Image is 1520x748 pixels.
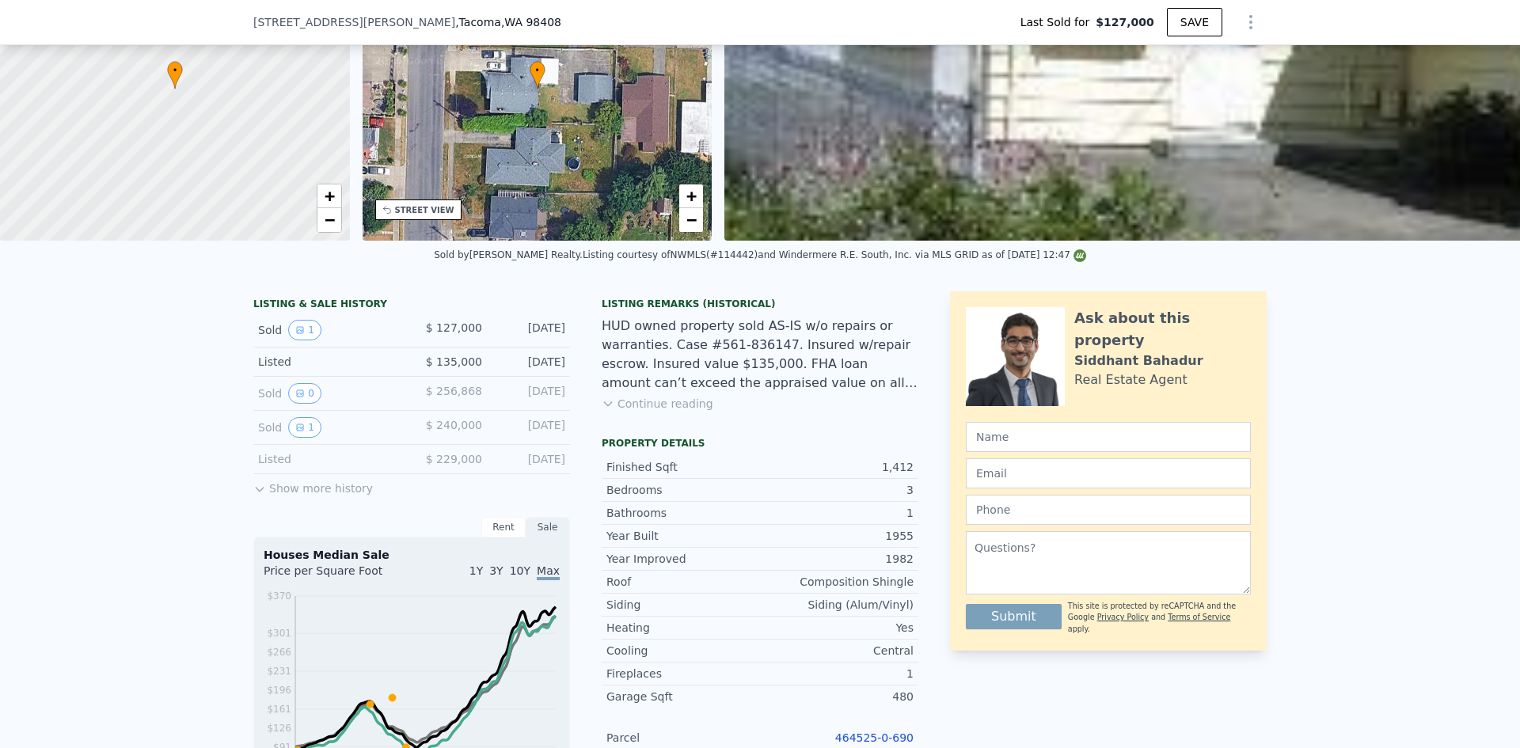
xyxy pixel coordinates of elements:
[537,564,560,580] span: Max
[686,186,697,206] span: +
[760,528,914,544] div: 1955
[760,459,914,475] div: 1,412
[606,597,760,613] div: Siding
[760,643,914,659] div: Central
[510,564,530,577] span: 10Y
[267,647,291,658] tspan: $266
[1167,8,1222,36] button: SAVE
[253,298,570,313] div: LISTING & SALE HISTORY
[167,63,183,78] span: •
[966,604,1062,629] button: Submit
[760,620,914,636] div: Yes
[426,419,482,431] span: $ 240,000
[686,210,697,230] span: −
[426,355,482,368] span: $ 135,000
[1096,14,1154,30] span: $127,000
[495,451,565,467] div: [DATE]
[966,458,1251,488] input: Email
[1073,249,1086,262] img: NWMLS Logo
[426,321,482,334] span: $ 127,000
[760,505,914,521] div: 1
[1235,6,1267,38] button: Show Options
[760,482,914,498] div: 3
[1068,601,1251,635] div: This site is protected by reCAPTCHA and the Google and apply.
[324,186,334,206] span: +
[606,730,760,746] div: Parcel
[267,590,291,602] tspan: $370
[258,451,399,467] div: Listed
[288,417,321,438] button: View historical data
[835,731,914,744] a: 464525-0-690
[760,597,914,613] div: Siding (Alum/Vinyl)
[1020,14,1096,30] span: Last Sold for
[530,63,545,78] span: •
[167,61,183,89] div: •
[288,320,321,340] button: View historical data
[602,317,918,393] div: HUD owned property sold AS-IS w/o repairs or warranties. Case #561-836147. Insured w/repair escro...
[264,547,560,563] div: Houses Median Sale
[606,689,760,704] div: Garage Sqft
[267,723,291,734] tspan: $126
[606,666,760,682] div: Fireplaces
[495,320,565,340] div: [DATE]
[258,320,399,340] div: Sold
[495,354,565,370] div: [DATE]
[288,383,321,404] button: View historical data
[253,474,373,496] button: Show more history
[267,704,291,715] tspan: $161
[1074,307,1251,351] div: Ask about this property
[583,249,1086,260] div: Listing courtesy of NWMLS (#114442) and Windermere R.E. South, Inc. via MLS GRID as of [DATE] 12:47
[526,517,570,537] div: Sale
[760,574,914,590] div: Composition Shingle
[455,14,561,30] span: , Tacoma
[606,505,760,521] div: Bathrooms
[530,61,545,89] div: •
[426,453,482,465] span: $ 229,000
[469,564,483,577] span: 1Y
[434,249,583,260] div: Sold by [PERSON_NAME] Realty .
[324,210,334,230] span: −
[267,685,291,696] tspan: $196
[267,666,291,677] tspan: $231
[606,459,760,475] div: Finished Sqft
[602,437,918,450] div: Property details
[606,620,760,636] div: Heating
[1168,613,1230,621] a: Terms of Service
[760,551,914,567] div: 1982
[317,208,341,232] a: Zoom out
[489,564,503,577] span: 3Y
[495,417,565,438] div: [DATE]
[606,482,760,498] div: Bedrooms
[258,354,399,370] div: Listed
[264,563,412,588] div: Price per Square Foot
[481,517,526,537] div: Rent
[258,417,399,438] div: Sold
[760,689,914,704] div: 480
[760,666,914,682] div: 1
[317,184,341,208] a: Zoom in
[966,495,1251,525] input: Phone
[501,16,561,28] span: , WA 98408
[606,551,760,567] div: Year Improved
[1074,351,1203,370] div: Siddhant Bahadur
[495,383,565,404] div: [DATE]
[679,184,703,208] a: Zoom in
[606,574,760,590] div: Roof
[1097,613,1149,621] a: Privacy Policy
[426,385,482,397] span: $ 256,868
[267,628,291,639] tspan: $301
[679,208,703,232] a: Zoom out
[395,204,454,216] div: STREET VIEW
[253,14,455,30] span: [STREET_ADDRESS][PERSON_NAME]
[258,383,399,404] div: Sold
[1074,370,1187,389] div: Real Estate Agent
[606,528,760,544] div: Year Built
[602,396,713,412] button: Continue reading
[966,422,1251,452] input: Name
[606,643,760,659] div: Cooling
[602,298,918,310] div: Listing Remarks (Historical)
